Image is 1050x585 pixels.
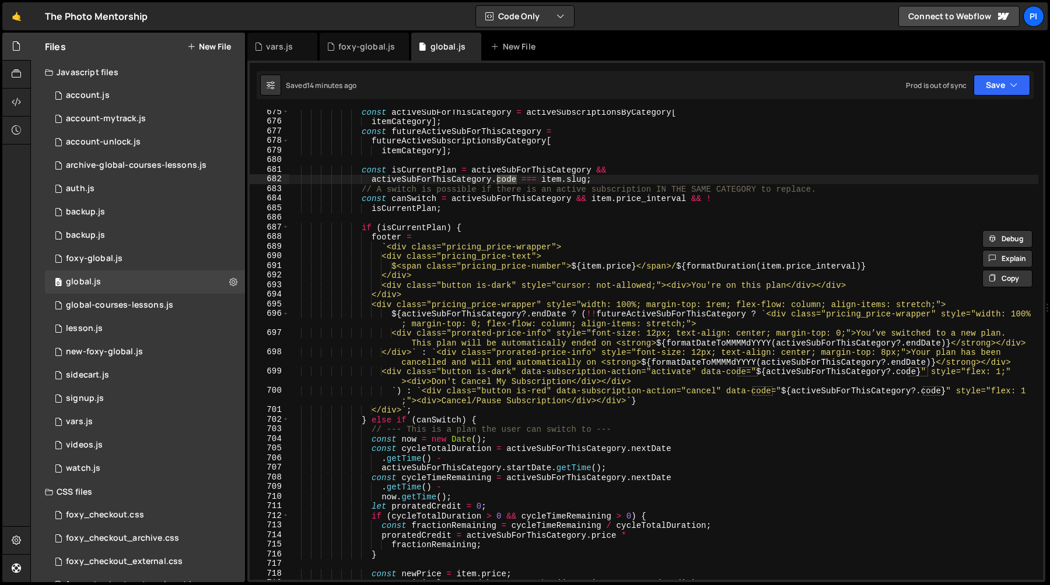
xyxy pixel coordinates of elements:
a: Connect to Webflow [898,6,1020,27]
div: 13533/45031.js [45,224,245,247]
div: vars.js [266,41,293,52]
div: 678 [250,136,289,146]
div: 711 [250,501,289,511]
button: Copy [982,270,1032,287]
div: 684 [250,193,289,203]
span: 0 [55,279,62,288]
div: 705 [250,443,289,453]
div: 13533/42246.js [45,434,245,457]
div: account.js [66,90,110,101]
div: 13533/38747.css [45,550,245,573]
div: 703 [250,424,289,434]
div: archive-global-courses-lessons.js [66,160,206,171]
div: 709 [250,482,289,492]
div: account-unlock.js [66,137,141,147]
div: 691 [250,261,289,271]
div: 13533/35364.js [45,387,245,410]
h2: Files [45,40,66,53]
div: 13533/34034.js [45,177,245,200]
div: 13533/44030.css [45,527,245,550]
div: 676 [250,117,289,126]
a: 🤙 [2,2,31,30]
div: new-foxy-global.js [66,347,143,357]
div: 706 [250,453,289,463]
div: 13533/35472.js [45,317,245,340]
div: 699 [250,366,289,386]
div: 13533/43968.js [45,154,245,177]
div: Prod is out of sync [906,80,967,90]
div: 13533/34219.js [45,247,245,270]
div: Pi [1023,6,1044,27]
div: 13533/40053.js [45,340,245,364]
div: foxy_checkout_archive.css [66,533,179,544]
div: global-courses-lessons.js [66,300,173,311]
div: 686 [250,213,289,223]
div: vars.js [66,417,93,427]
div: 698 [250,347,289,366]
div: backup.js [66,207,105,217]
div: global.js [66,277,101,287]
div: 13533/38628.js [45,107,245,131]
div: 13533/43446.js [45,364,245,387]
div: backup.js [66,230,105,241]
div: watch.js [66,463,100,474]
div: 677 [250,126,289,136]
div: 690 [250,251,289,261]
div: 697 [250,328,289,347]
div: 717 [250,559,289,569]
div: 707 [250,463,289,473]
div: 13533/38978.js [45,410,245,434]
div: 13533/35292.js [45,294,245,317]
div: sidecart.js [66,370,109,380]
div: 685 [250,203,289,213]
div: 679 [250,146,289,156]
div: 687 [250,223,289,232]
button: Code Only [476,6,574,27]
div: 712 [250,511,289,521]
div: 692 [250,270,289,280]
div: 715 [250,540,289,549]
div: 714 [250,530,289,540]
div: 680 [250,155,289,165]
div: 13533/41206.js [45,131,245,154]
div: 13533/38507.css [45,503,245,527]
div: New File [491,41,540,52]
div: foxy_checkout_external.css [66,556,183,567]
div: 695 [250,299,289,309]
div: 713 [250,520,289,530]
div: 13533/34220.js [45,84,245,107]
div: videos.js [66,440,103,450]
div: 13533/38527.js [45,457,245,480]
div: foxy-global.js [66,253,123,264]
div: account-mytrack.js [66,114,146,124]
div: Javascript files [31,61,245,84]
button: Save [974,75,1030,96]
div: global.js [430,41,466,52]
div: 694 [250,290,289,299]
div: 702 [250,415,289,425]
div: 689 [250,242,289,252]
button: Explain [982,250,1032,267]
div: 704 [250,434,289,444]
div: 718 [250,569,289,579]
div: 13533/45030.js [45,200,245,224]
div: foxy-global.js [338,41,395,52]
div: 681 [250,165,289,175]
div: foxy_checkout.css [66,510,144,520]
div: 14 minutes ago [307,80,356,90]
div: The Photo Mentorship [45,9,148,23]
div: 693 [250,280,289,290]
div: CSS files [31,480,245,503]
div: 688 [250,232,289,242]
div: Saved [286,80,356,90]
div: signup.js [66,393,104,404]
div: lesson.js [66,323,103,334]
div: 696 [250,309,289,328]
button: Debug [982,230,1032,248]
div: auth.js [66,184,94,194]
div: 710 [250,492,289,502]
div: 701 [250,405,289,415]
button: New File [187,42,231,51]
div: 13533/39483.js [45,270,245,294]
div: 682 [250,174,289,184]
